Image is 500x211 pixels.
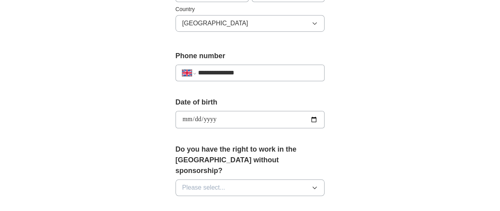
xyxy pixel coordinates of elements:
[175,15,325,32] button: [GEOGRAPHIC_DATA]
[182,19,248,28] span: [GEOGRAPHIC_DATA]
[175,179,325,196] button: Please select...
[175,97,325,108] label: Date of birth
[182,183,225,192] span: Please select...
[175,5,325,13] label: Country
[175,144,325,176] label: Do you have the right to work in the [GEOGRAPHIC_DATA] without sponsorship?
[175,51,325,61] label: Phone number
